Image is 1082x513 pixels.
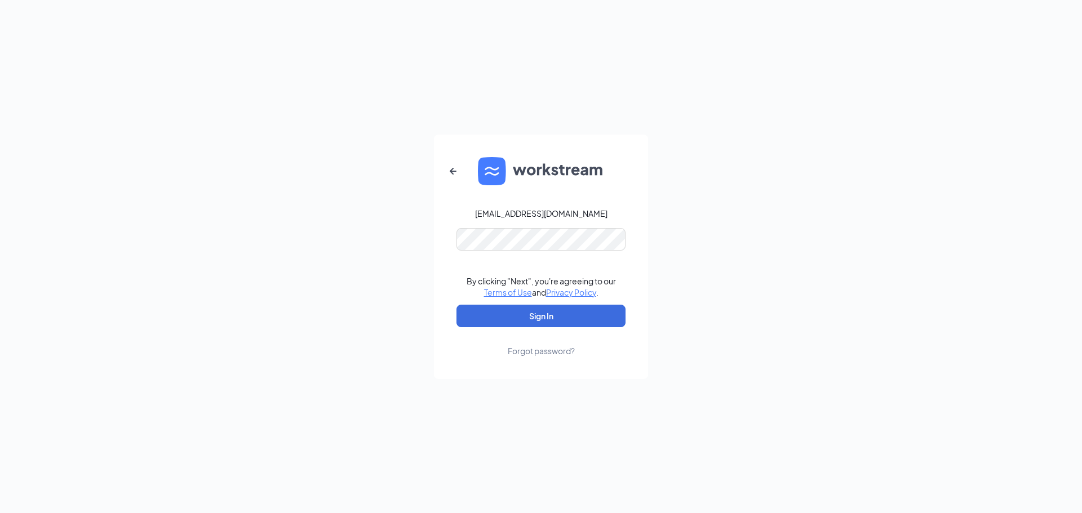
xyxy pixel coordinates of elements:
[440,158,467,185] button: ArrowLeftNew
[467,275,616,298] div: By clicking "Next", you're agreeing to our and .
[475,208,607,219] div: [EMAIL_ADDRESS][DOMAIN_NAME]
[508,345,575,356] div: Forgot password?
[546,287,596,297] a: Privacy Policy
[508,327,575,356] a: Forgot password?
[484,287,532,297] a: Terms of Use
[478,157,604,185] img: WS logo and Workstream text
[446,164,460,178] svg: ArrowLeftNew
[456,305,626,327] button: Sign In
